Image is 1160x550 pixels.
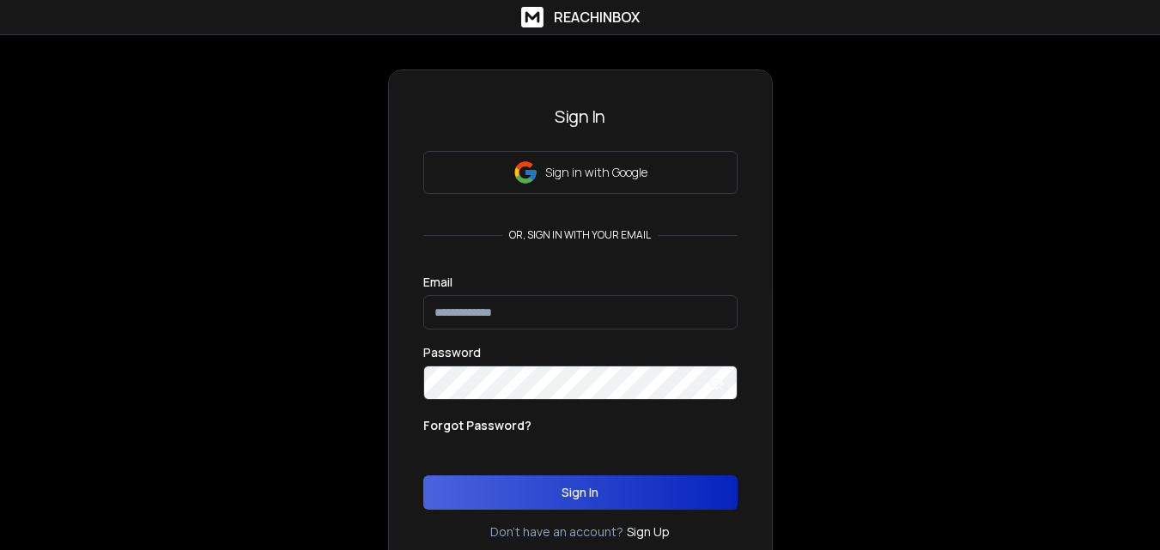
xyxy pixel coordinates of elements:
[423,347,481,359] label: Password
[545,164,647,181] p: Sign in with Google
[502,228,658,242] p: or, sign in with your email
[423,417,531,434] p: Forgot Password?
[423,276,452,288] label: Email
[490,523,623,541] p: Don't have an account?
[554,7,640,27] h1: ReachInbox
[423,151,738,194] button: Sign in with Google
[627,523,670,541] a: Sign Up
[423,105,738,129] h3: Sign In
[521,7,640,27] a: ReachInbox
[423,475,738,510] button: Sign In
